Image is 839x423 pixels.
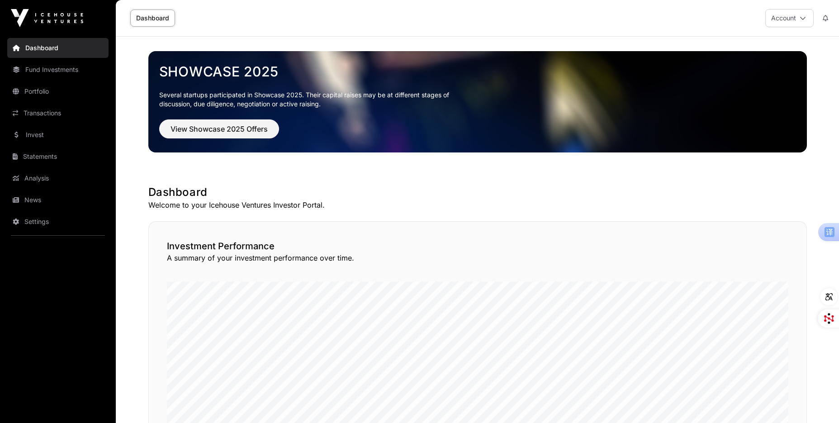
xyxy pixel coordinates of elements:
[11,9,83,27] img: Icehouse Ventures Logo
[7,168,109,188] a: Analysis
[765,9,814,27] button: Account
[171,124,268,134] span: View Showcase 2025 Offers
[7,190,109,210] a: News
[7,103,109,123] a: Transactions
[159,63,796,80] a: Showcase 2025
[7,38,109,58] a: Dashboard
[148,185,807,200] h1: Dashboard
[148,200,807,210] p: Welcome to your Icehouse Ventures Investor Portal.
[148,51,807,152] img: Showcase 2025
[159,128,279,138] a: View Showcase 2025 Offers
[7,81,109,101] a: Portfolio
[7,60,109,80] a: Fund Investments
[794,380,839,423] div: 聊天小组件
[7,125,109,145] a: Invest
[159,119,279,138] button: View Showcase 2025 Offers
[159,90,463,109] p: Several startups participated in Showcase 2025. Their capital raises may be at different stages o...
[794,380,839,423] iframe: Chat Widget
[7,212,109,232] a: Settings
[7,147,109,166] a: Statements
[167,252,788,263] p: A summary of your investment performance over time.
[130,10,175,27] a: Dashboard
[167,240,788,252] h2: Investment Performance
